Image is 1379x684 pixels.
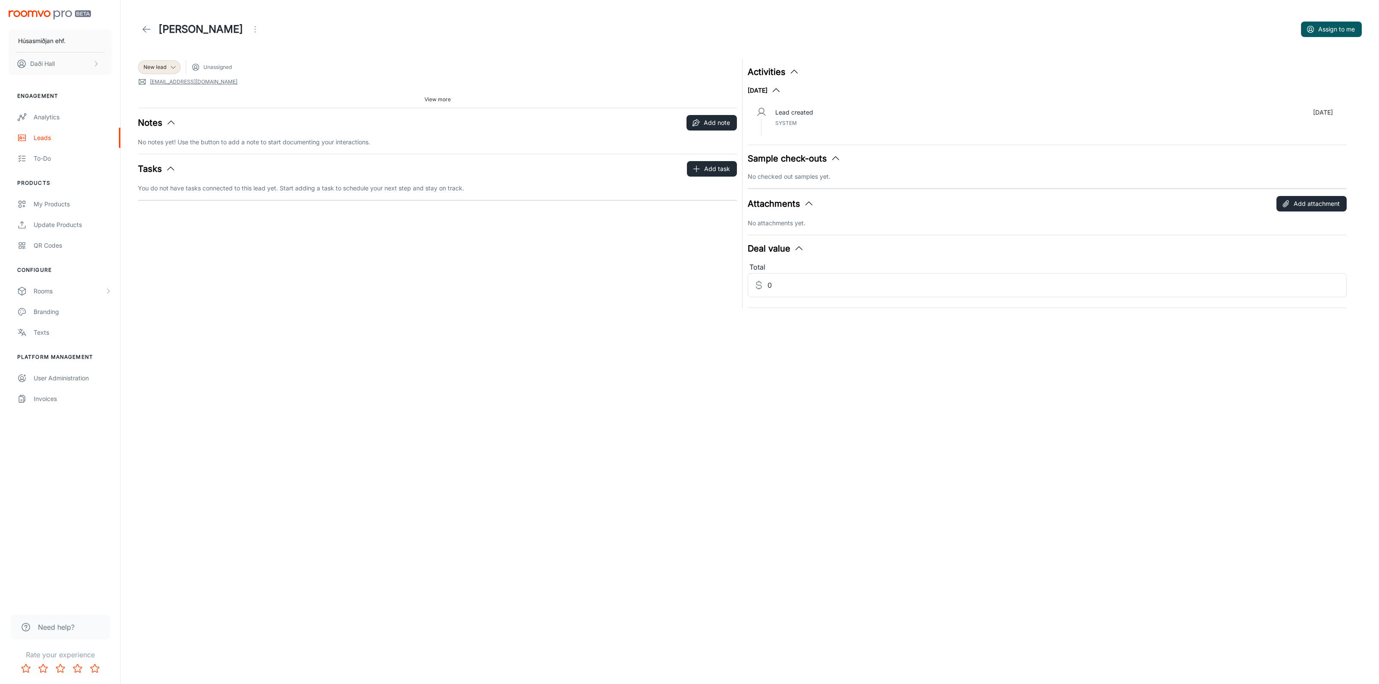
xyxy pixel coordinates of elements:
div: Branding [34,307,112,317]
span: Unassigned [203,63,232,71]
button: Deal value [748,242,804,255]
p: Daði Hall [30,59,55,68]
button: Húsasmiðjan ehf. [9,30,112,52]
div: Analytics [34,112,112,122]
p: You do not have tasks connected to this lead yet. Start adding a task to schedule your next step ... [138,183,737,193]
button: Sample check-outs [748,152,841,165]
button: Add attachment [1276,196,1347,211]
p: Lead created [775,108,813,117]
div: Texts [34,328,112,337]
p: Húsasmiðjan ehf. [18,36,66,46]
button: Notes [138,116,176,129]
div: Leads [34,133,112,143]
button: Attachments [748,197,814,210]
div: Total [748,262,1347,273]
p: [DATE] [1313,108,1333,117]
p: No notes yet! Use the button to add a note to start documenting your interactions. [138,137,737,147]
button: Open menu [246,21,264,38]
div: QR Codes [34,241,112,250]
button: Activities [748,65,799,78]
span: System [775,120,797,126]
div: Rooms [34,286,105,296]
button: [DATE] [748,85,781,96]
button: Tasks [138,162,176,175]
p: No attachments yet. [748,218,1347,228]
div: Update Products [34,220,112,230]
p: No checked out samples yet. [748,172,1347,181]
div: To-do [34,154,112,163]
a: [EMAIL_ADDRESS][DOMAIN_NAME] [150,78,237,86]
div: New lead [138,60,181,74]
button: Add task [687,161,737,177]
div: My Products [34,199,112,209]
button: Daði Hall [9,53,112,75]
h1: [PERSON_NAME] [159,22,243,37]
span: View more [424,96,451,103]
button: Assign to me [1301,22,1362,37]
input: Estimated deal value [767,273,1347,297]
img: Roomvo PRO Beta [9,10,91,19]
span: New lead [144,63,166,71]
button: View more [421,93,454,106]
button: Add note [686,115,737,131]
